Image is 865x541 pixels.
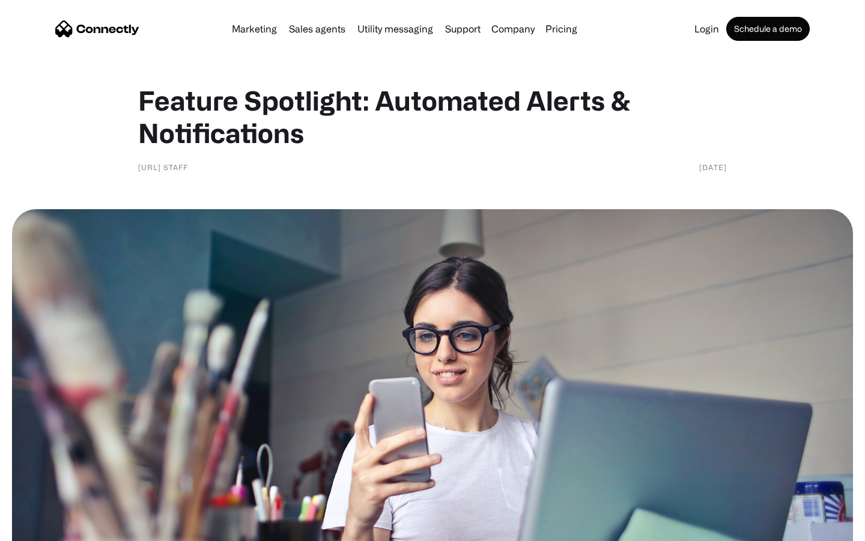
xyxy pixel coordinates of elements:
a: Utility messaging [353,24,438,34]
aside: Language selected: English [12,520,72,537]
h1: Feature Spotlight: Automated Alerts & Notifications [138,84,727,149]
a: Schedule a demo [726,17,810,41]
ul: Language list [24,520,72,537]
a: Sales agents [284,24,350,34]
div: Company [488,20,538,37]
a: Login [690,24,724,34]
a: Pricing [541,24,582,34]
a: home [55,20,139,38]
div: [URL] staff [138,161,188,173]
a: Support [440,24,485,34]
div: [DATE] [699,161,727,173]
div: Company [491,20,535,37]
a: Marketing [227,24,282,34]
